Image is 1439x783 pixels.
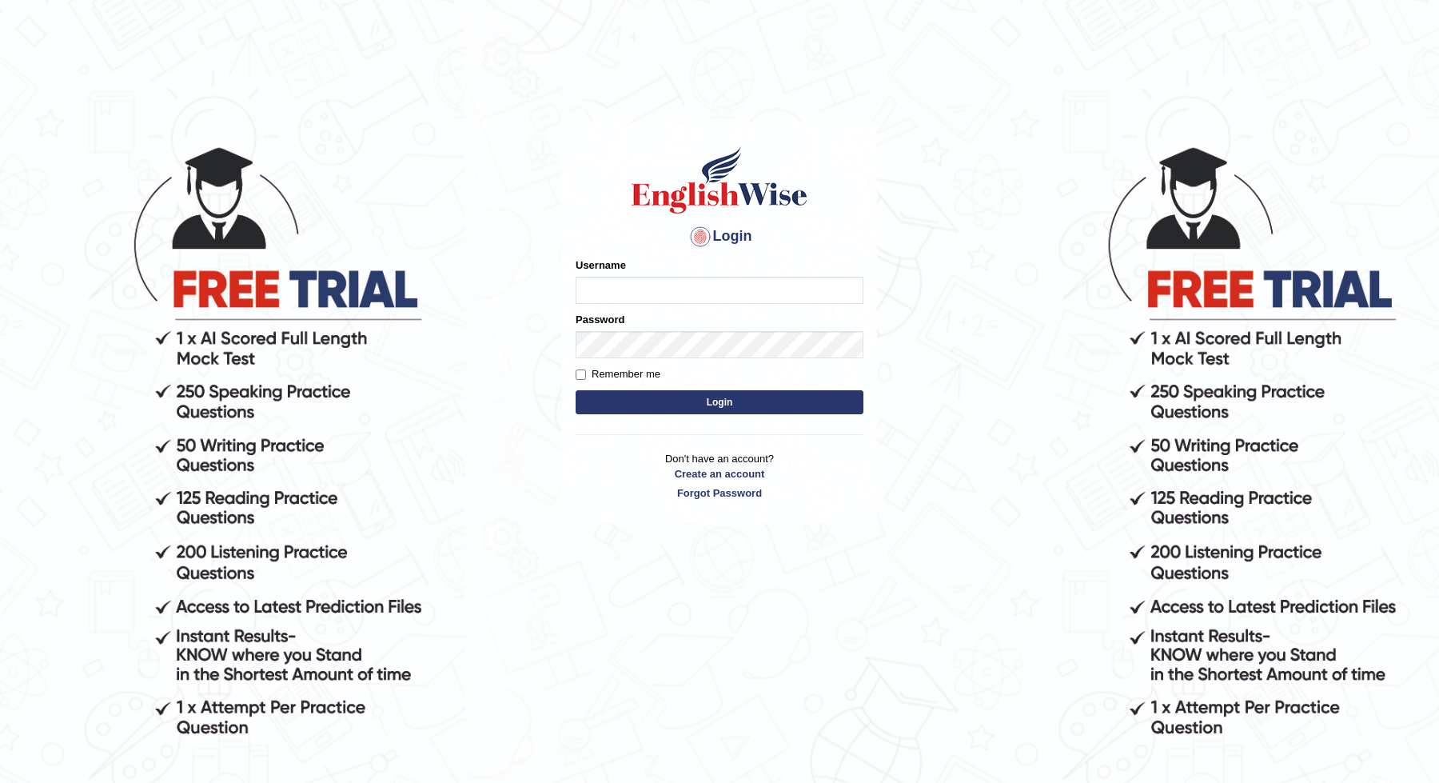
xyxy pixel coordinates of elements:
[576,485,863,501] a: Forgot Password
[576,451,863,501] p: Don't have an account?
[576,370,586,380] input: Remember me
[576,312,624,327] label: Password
[576,466,863,481] a: Create an account
[576,366,660,382] label: Remember me
[628,144,811,216] img: Logo of English Wise sign in for intelligent practice with AI
[576,224,863,250] h4: Login
[576,258,626,273] label: Username
[576,390,863,414] button: Login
